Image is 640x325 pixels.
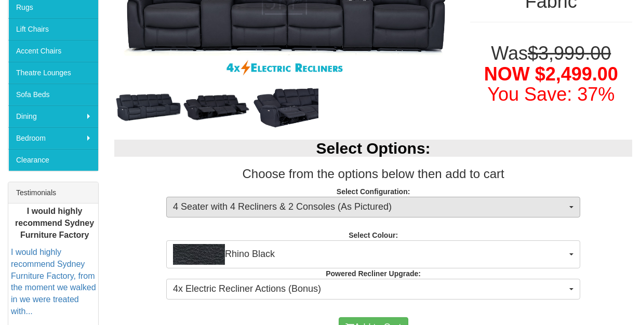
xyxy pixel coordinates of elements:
[326,269,421,278] strong: Powered Recliner Upgrade:
[8,105,98,127] a: Dining
[8,127,98,149] a: Bedroom
[8,18,98,40] a: Lift Chairs
[8,84,98,105] a: Sofa Beds
[166,279,580,300] button: 4x Electric Recliner Actions (Bonus)
[11,248,96,316] a: I would highly recommend Sydney Furniture Factory, from the moment we walked in we were treated w...
[173,244,225,265] img: Rhino Black
[166,240,580,268] button: Rhino BlackRhino Black
[166,197,580,218] button: 4 Seater with 4 Recliners & 2 Consoles (As Pictured)
[173,244,567,265] span: Rhino Black
[8,40,98,62] a: Accent Chairs
[173,282,567,296] span: 4x Electric Recliner Actions (Bonus)
[8,62,98,84] a: Theatre Lounges
[470,43,632,105] h1: Was
[316,140,431,157] b: Select Options:
[484,63,618,85] span: NOW $2,499.00
[8,149,98,171] a: Clearance
[337,187,410,196] strong: Select Configuration:
[15,207,94,239] b: I would highly recommend Sydney Furniture Factory
[487,84,615,105] font: You Save: 37%
[114,167,632,181] h3: Choose from the options below then add to cart
[8,182,98,204] div: Testimonials
[173,200,567,214] span: 4 Seater with 4 Recliners & 2 Consoles (As Pictured)
[528,43,611,64] del: $3,999.00
[349,231,398,239] strong: Select Colour:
